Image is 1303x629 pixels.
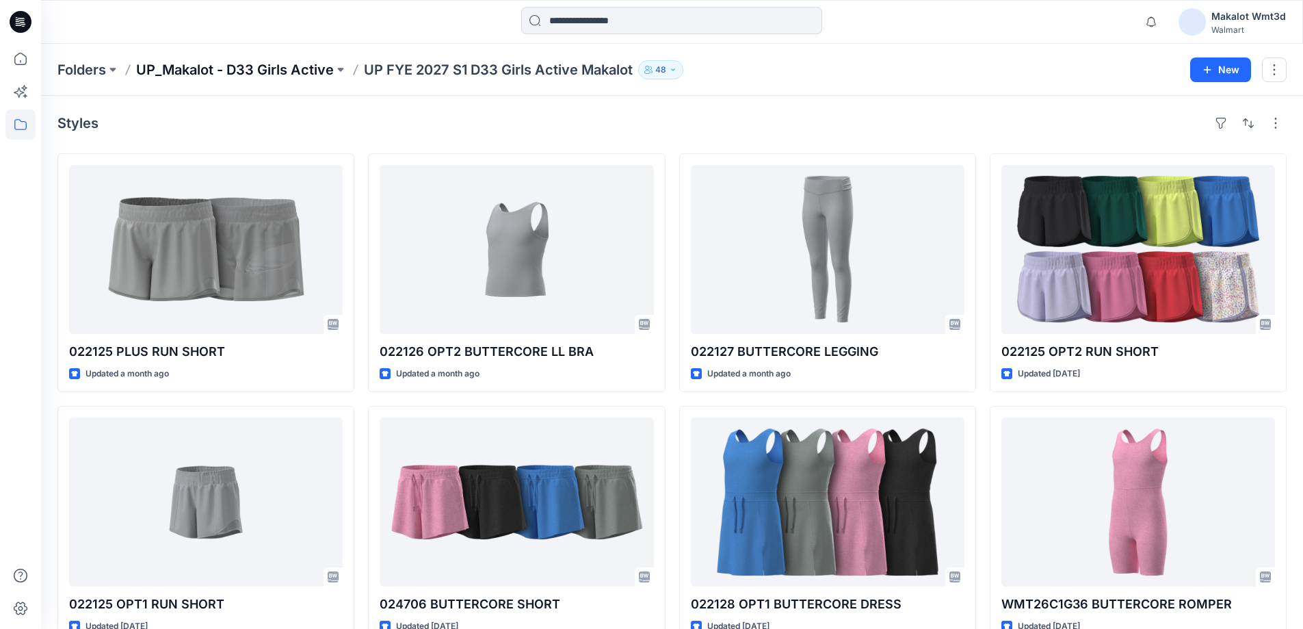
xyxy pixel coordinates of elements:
p: UP FYE 2027 S1 D33 Girls Active Makalot [364,60,633,79]
p: Updated a month ago [707,367,791,381]
a: WMT26C1G36 BUTTERCORE ROMPER [1001,418,1275,587]
button: New [1190,57,1251,82]
a: 022128 OPT1 BUTTERCORE DRESS [691,418,964,587]
a: 022125 OPT1 RUN SHORT [69,418,343,587]
p: Updated a month ago [85,367,169,381]
a: 024706 BUTTERCORE SHORT [380,418,653,587]
p: Updated [DATE] [1018,367,1080,381]
button: 48 [638,60,683,79]
p: 024706 BUTTERCORE SHORT [380,595,653,614]
h4: Styles [57,115,98,131]
p: Updated a month ago [396,367,479,381]
p: 022127 BUTTERCORE LEGGING [691,342,964,361]
a: 022126 OPT2 BUTTERCORE LL BRA [380,165,653,334]
a: UP_Makalot - D33 Girls Active [136,60,334,79]
div: Makalot Wmt3d [1211,8,1286,25]
a: 022127 BUTTERCORE LEGGING [691,165,964,334]
a: 022125 PLUS RUN SHORT [69,165,343,334]
a: Folders [57,60,106,79]
p: 022125 OPT1 RUN SHORT [69,595,343,614]
p: 022125 PLUS RUN SHORT [69,342,343,361]
div: Walmart [1211,25,1286,35]
p: 022128 OPT1 BUTTERCORE DRESS [691,595,964,614]
p: 022126 OPT2 BUTTERCORE LL BRA [380,342,653,361]
img: avatar [1179,8,1206,36]
a: 022125 OPT2 RUN SHORT [1001,165,1275,334]
p: WMT26C1G36 BUTTERCORE ROMPER [1001,595,1275,614]
p: 022125 OPT2 RUN SHORT [1001,342,1275,361]
p: 48 [655,62,666,77]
